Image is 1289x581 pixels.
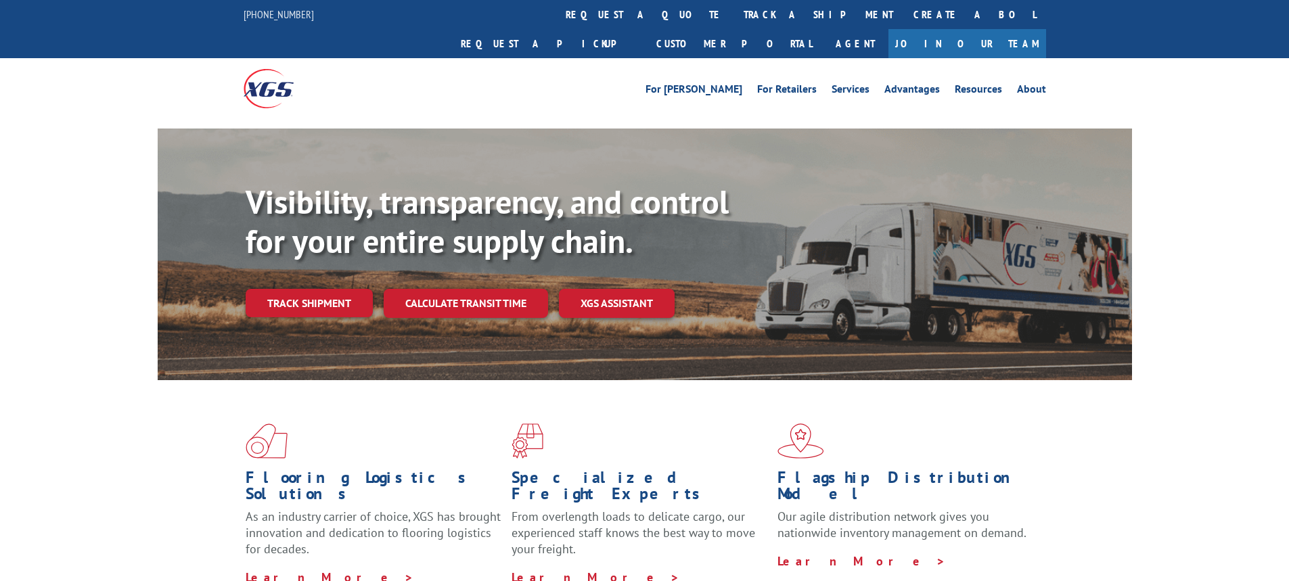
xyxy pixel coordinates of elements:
p: From overlength loads to delicate cargo, our experienced staff knows the best way to move your fr... [512,509,767,569]
a: Join Our Team [888,29,1046,58]
a: For Retailers [757,84,817,99]
h1: Specialized Freight Experts [512,469,767,509]
a: Calculate transit time [384,289,548,318]
img: xgs-icon-total-supply-chain-intelligence-red [246,423,288,459]
h1: Flagship Distribution Model [777,469,1033,509]
a: For [PERSON_NAME] [646,84,742,99]
a: Track shipment [246,289,373,317]
a: Customer Portal [646,29,822,58]
a: Services [832,84,869,99]
a: [PHONE_NUMBER] [244,7,314,21]
a: Learn More > [777,553,946,569]
a: Request a pickup [451,29,646,58]
img: xgs-icon-flagship-distribution-model-red [777,423,824,459]
img: xgs-icon-focused-on-flooring-red [512,423,543,459]
a: XGS ASSISTANT [559,289,675,318]
span: As an industry carrier of choice, XGS has brought innovation and dedication to flooring logistics... [246,509,501,557]
a: About [1017,84,1046,99]
h1: Flooring Logistics Solutions [246,469,501,509]
a: Agent [822,29,888,58]
b: Visibility, transparency, and control for your entire supply chain. [246,181,729,262]
a: Resources [955,84,1002,99]
span: Our agile distribution network gives you nationwide inventory management on demand. [777,509,1026,540]
a: Advantages [884,84,940,99]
